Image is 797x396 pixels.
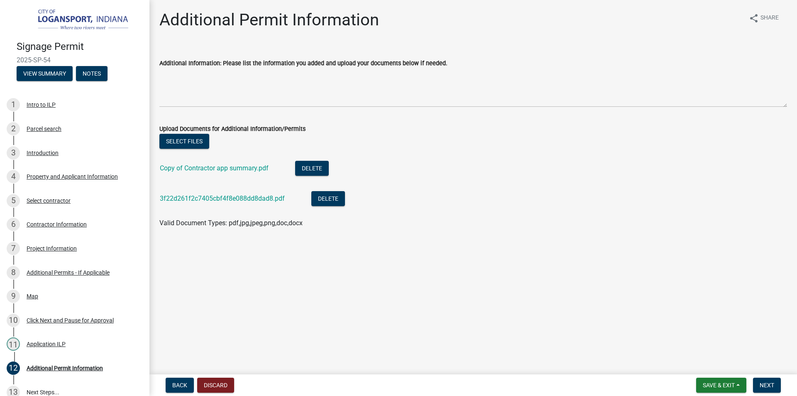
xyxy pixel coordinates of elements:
[7,337,20,351] div: 11
[27,174,118,180] div: Property and Applicant Information
[7,362,20,375] div: 12
[159,61,447,66] label: Additional Information: Please list the information you added and upload your documents below if ...
[295,165,329,173] wm-modal-confirm: Delete Document
[753,378,781,393] button: Next
[27,221,87,227] div: Contractor Information
[7,266,20,279] div: 8
[159,219,303,227] span: Valid Document Types: pdf,jpg,jpeg,png,doc,docx
[76,71,108,77] wm-modal-confirm: Notes
[760,13,779,23] span: Share
[7,314,20,327] div: 10
[159,134,209,149] button: Select files
[7,146,20,160] div: 3
[159,126,306,132] label: Upload Documents for Additional Information/Permits
[311,195,345,203] wm-modal-confirm: Delete Document
[27,270,110,275] div: Additional Permits - If Applicable
[703,382,735,389] span: Save & Exit
[17,66,73,81] button: View Summary
[760,382,774,389] span: Next
[160,164,269,172] a: Copy of Contractor app summary.pdf
[27,126,61,132] div: Parcel search
[17,41,143,53] h4: Signage Permit
[197,378,234,393] button: Discard
[7,290,20,303] div: 9
[76,66,108,81] button: Notes
[7,194,20,207] div: 5
[27,246,77,251] div: Project Information
[27,198,71,204] div: Select contractor
[742,10,785,26] button: shareShare
[7,242,20,255] div: 7
[166,378,194,393] button: Back
[27,150,59,156] div: Introduction
[7,122,20,135] div: 2
[172,382,187,389] span: Back
[17,56,133,64] span: 2025-SP-54
[17,71,73,77] wm-modal-confirm: Summary
[27,365,103,371] div: Additional Permit Information
[17,9,136,32] img: City of Logansport, Indiana
[749,13,759,23] i: share
[7,98,20,111] div: 1
[159,10,379,30] h1: Additional Permit Information
[27,317,114,323] div: Click Next and Pause for Approval
[27,102,56,108] div: Intro to ILP
[295,161,329,176] button: Delete
[7,170,20,183] div: 4
[696,378,746,393] button: Save & Exit
[7,218,20,231] div: 6
[27,341,66,347] div: Application ILP
[311,191,345,206] button: Delete
[27,293,38,299] div: Map
[160,194,285,202] a: 3f22d261f2c7405cbf4f8e088dd8dad8.pdf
